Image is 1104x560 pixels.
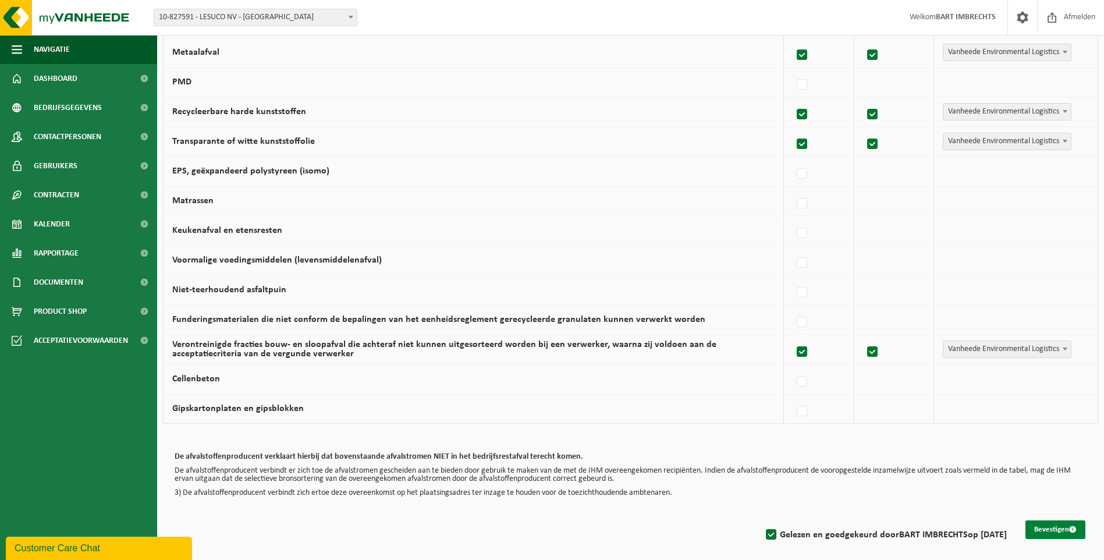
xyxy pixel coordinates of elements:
[172,166,329,176] label: EPS, geëxpandeerd polystyreen (isomo)
[943,44,1071,61] span: Vanheede Environmental Logistics
[172,256,382,265] label: Voormalige voedingsmiddelen (levensmiddelenafval)
[172,315,705,324] label: Funderingsmaterialen die niet conform de bepalingen van het eenheidsreglement gerecycleerde granu...
[34,326,128,355] span: Acceptatievoorwaarden
[34,93,102,122] span: Bedrijfsgegevens
[34,180,79,210] span: Contracten
[34,297,87,326] span: Product Shop
[943,104,1071,120] span: Vanheede Environmental Logistics
[34,64,77,93] span: Dashboard
[943,133,1071,150] span: Vanheede Environmental Logistics
[936,13,996,22] strong: BART IMBRECHTS
[175,467,1087,483] p: De afvalstoffenproducent verbindt er zich toe de afvalstromen gescheiden aan te bieden door gebru...
[172,374,220,384] label: Cellenbeton
[943,341,1071,358] span: Vanheede Environmental Logistics
[899,530,968,540] strong: BART IMBRECHTS
[172,404,304,413] label: Gipskartonplaten en gipsblokken
[34,122,101,151] span: Contactpersonen
[172,226,282,235] label: Keukenafval en etensresten
[172,137,315,146] label: Transparante of witte kunststoffolie
[764,526,1007,544] label: Gelezen en goedgekeurd door op [DATE]
[34,239,79,268] span: Rapportage
[34,268,83,297] span: Documenten
[154,9,357,26] span: 10-827591 - LESUCO NV - GEMBLOUX
[172,340,716,359] label: Verontreinigde fracties bouw- en sloopafval die achteraf niet kunnen uitgesorteerd worden bij een...
[172,77,191,87] label: PMD
[172,196,214,205] label: Matrassen
[172,107,306,116] label: Recycleerbare harde kunststoffen
[943,133,1071,150] span: Vanheede Environmental Logistics
[34,35,70,64] span: Navigatie
[6,534,194,560] iframe: chat widget
[1025,520,1085,539] button: Bevestigen
[172,285,286,295] label: Niet-teerhoudend asfaltpuin
[943,44,1071,61] span: Vanheede Environmental Logistics
[175,452,583,461] b: De afvalstoffenproducent verklaart hierbij dat bovenstaande afvalstromen NIET in het bedrijfsrest...
[34,151,77,180] span: Gebruikers
[943,341,1071,357] span: Vanheede Environmental Logistics
[172,48,219,57] label: Metaalafval
[34,210,70,239] span: Kalender
[175,489,1087,497] p: 3) De afvalstoffenproducent verbindt zich ertoe deze overeenkomst op het plaatsingsadres ter inza...
[943,103,1071,120] span: Vanheede Environmental Logistics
